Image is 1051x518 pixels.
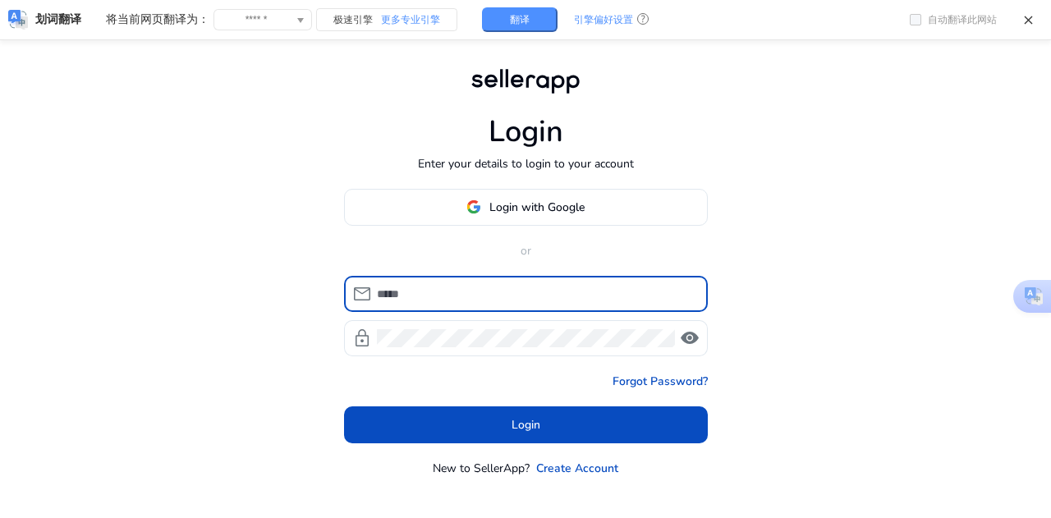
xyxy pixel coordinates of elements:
span: mail [352,284,372,304]
a: Create Account [536,460,618,477]
span: lock [352,328,372,348]
img: google-logo.svg [466,199,481,214]
p: or [344,242,708,259]
p: Enter your details to login to your account [418,155,634,172]
span: visibility [680,328,700,348]
a: Forgot Password? [613,373,708,390]
button: Login with Google [344,189,708,226]
button: Login [344,406,708,443]
span: Login [512,416,540,433]
span: Login with Google [489,199,585,216]
h1: Login [489,114,563,149]
p: New to SellerApp? [433,460,530,477]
